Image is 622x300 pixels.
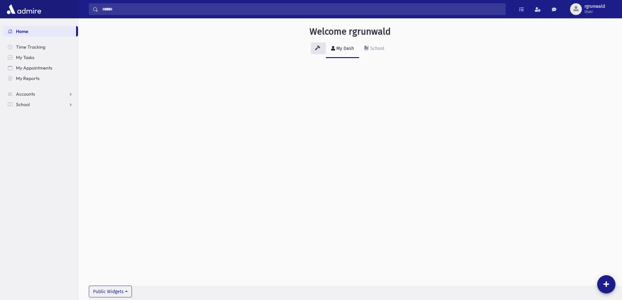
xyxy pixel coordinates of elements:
[89,286,132,297] button: Public Widgets
[16,55,34,60] span: My Tasks
[5,3,43,16] img: AdmirePro
[3,89,78,99] a: Accounts
[335,46,354,51] div: My Dash
[98,3,505,15] input: Search
[16,44,45,50] span: Time Tracking
[584,9,605,14] span: User
[584,4,605,9] span: rgrunwald
[16,65,52,71] span: My Appointments
[3,63,78,73] a: My Appointments
[359,40,390,58] a: School
[3,99,78,110] a: School
[16,75,40,81] span: My Reports
[16,28,28,34] span: Home
[16,102,30,107] span: School
[3,42,78,52] a: Time Tracking
[310,26,391,37] h3: Welcome rgrunwald
[369,46,384,51] div: School
[16,91,35,97] span: Accounts
[326,40,359,58] a: My Dash
[3,26,76,37] a: Home
[3,52,78,63] a: My Tasks
[3,73,78,84] a: My Reports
